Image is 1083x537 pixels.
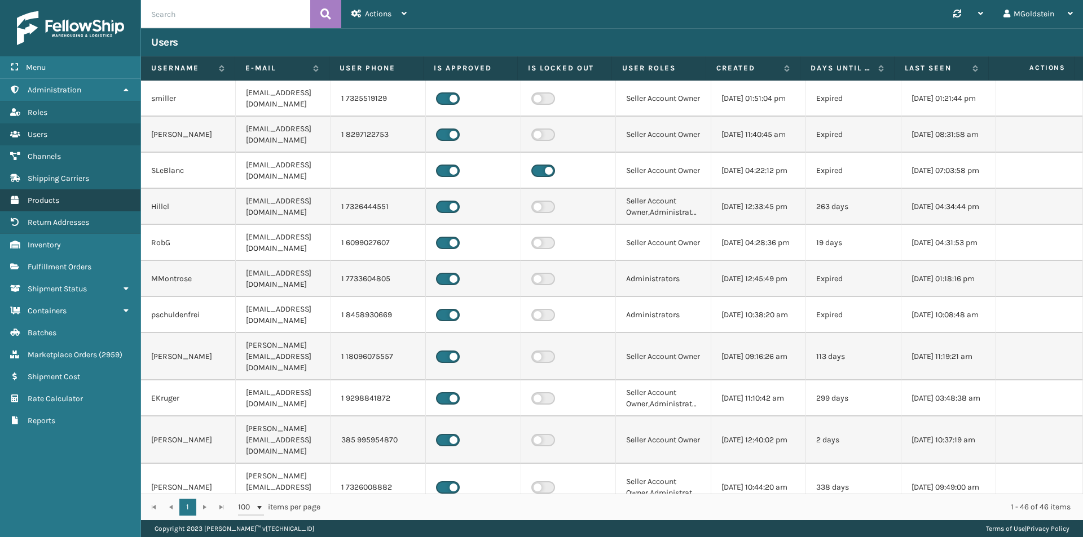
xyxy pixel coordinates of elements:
td: Expired [806,261,901,297]
td: [DATE] 04:22:12 pm [711,153,806,189]
td: Administrators [616,297,711,333]
td: smiller [141,81,236,117]
td: [PERSON_NAME] [141,117,236,153]
td: [EMAIL_ADDRESS][DOMAIN_NAME] [236,297,331,333]
td: Seller Account Owner [616,416,711,464]
span: Marketplace Orders [28,350,97,360]
span: Actions [365,9,391,19]
label: Is Locked Out [528,63,601,73]
td: [EMAIL_ADDRESS][DOMAIN_NAME] [236,225,331,261]
td: 19 days [806,225,901,261]
a: Privacy Policy [1027,525,1069,532]
td: [DATE] 03:48:38 am [901,380,996,416]
span: Rate Calculator [28,394,83,403]
label: E-mail [245,63,307,73]
span: Inventory [28,240,61,250]
label: Last Seen [905,63,967,73]
td: [DATE] 10:37:19 am [901,416,996,464]
td: Seller Account Owner [616,225,711,261]
td: [DATE] 09:16:26 am [711,333,806,380]
span: Containers [28,306,67,316]
td: MMontrose [141,261,236,297]
td: Seller Account Owner,Administrators [616,189,711,225]
td: [PERSON_NAME] [141,416,236,464]
td: 263 days [806,189,901,225]
td: Seller Account Owner,Administrators [616,464,711,511]
h3: Users [151,35,178,49]
span: Channels [28,152,61,161]
td: [DATE] 09:49:00 am [901,464,996,511]
td: [DATE] 11:19:21 am [901,333,996,380]
td: 1 8458930669 [331,297,426,333]
td: Expired [806,81,901,117]
td: 1 7326444551 [331,189,426,225]
span: Shipment Cost [28,372,80,381]
td: [PERSON_NAME] [141,464,236,511]
td: Hillel [141,189,236,225]
td: pschuldenfrei [141,297,236,333]
td: [DATE] 12:33:45 pm [711,189,806,225]
td: 1 7325519129 [331,81,426,117]
span: Reports [28,416,55,425]
span: Products [28,196,59,205]
span: items per page [238,499,320,516]
td: [DATE] 08:31:58 am [901,117,996,153]
td: [PERSON_NAME][EMAIL_ADDRESS][DOMAIN_NAME] [236,333,331,380]
td: [EMAIL_ADDRESS][DOMAIN_NAME] [236,117,331,153]
td: 1 8297122753 [331,117,426,153]
span: Shipping Carriers [28,174,89,183]
td: [DATE] 01:51:04 pm [711,81,806,117]
td: [DATE] 11:10:42 am [711,380,806,416]
img: logo [17,11,124,45]
td: EKruger [141,380,236,416]
label: User Roles [622,63,695,73]
td: Expired [806,153,901,189]
td: [DATE] 10:44:20 am [711,464,806,511]
td: [EMAIL_ADDRESS][DOMAIN_NAME] [236,189,331,225]
td: [EMAIL_ADDRESS][DOMAIN_NAME] [236,380,331,416]
td: [DATE] 04:31:53 pm [901,225,996,261]
td: [DATE] 11:40:45 am [711,117,806,153]
label: User phone [340,63,413,73]
td: 113 days [806,333,901,380]
td: [DATE] 07:03:58 pm [901,153,996,189]
td: [DATE] 01:21:44 pm [901,81,996,117]
span: 100 [238,502,255,513]
td: 1 7733604805 [331,261,426,297]
td: [DATE] 12:40:02 pm [711,416,806,464]
td: Seller Account Owner [616,333,711,380]
td: 385 995954870 [331,416,426,464]
td: 299 days [806,380,901,416]
label: Username [151,63,213,73]
td: Seller Account Owner,Administrators [616,380,711,416]
td: 1 18096075557 [331,333,426,380]
span: Fulfillment Orders [28,262,91,272]
td: [EMAIL_ADDRESS][DOMAIN_NAME] [236,153,331,189]
span: Actions [992,59,1072,77]
span: Return Addresses [28,218,89,227]
td: [DATE] 10:38:20 am [711,297,806,333]
a: 1 [179,499,196,516]
span: Administration [28,85,81,95]
td: [DATE] 10:08:48 am [901,297,996,333]
label: Is Approved [434,63,507,73]
span: Shipment Status [28,284,87,294]
td: [PERSON_NAME][EMAIL_ADDRESS][DOMAIN_NAME] [236,416,331,464]
td: [DATE] 04:34:44 pm [901,189,996,225]
td: [EMAIL_ADDRESS][DOMAIN_NAME] [236,81,331,117]
span: Batches [28,328,56,338]
td: [PERSON_NAME][EMAIL_ADDRESS][DOMAIN_NAME] [236,464,331,511]
td: [DATE] 01:18:16 pm [901,261,996,297]
label: Created [716,63,778,73]
div: 1 - 46 of 46 items [336,502,1071,513]
span: Menu [26,63,46,72]
td: 1 7326008882 [331,464,426,511]
span: Users [28,130,47,139]
td: 2 days [806,416,901,464]
td: [PERSON_NAME] [141,333,236,380]
td: 1 6099027607 [331,225,426,261]
div: | [986,520,1069,537]
td: SLeBlanc [141,153,236,189]
td: Seller Account Owner [616,117,711,153]
td: [DATE] 04:28:36 pm [711,225,806,261]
